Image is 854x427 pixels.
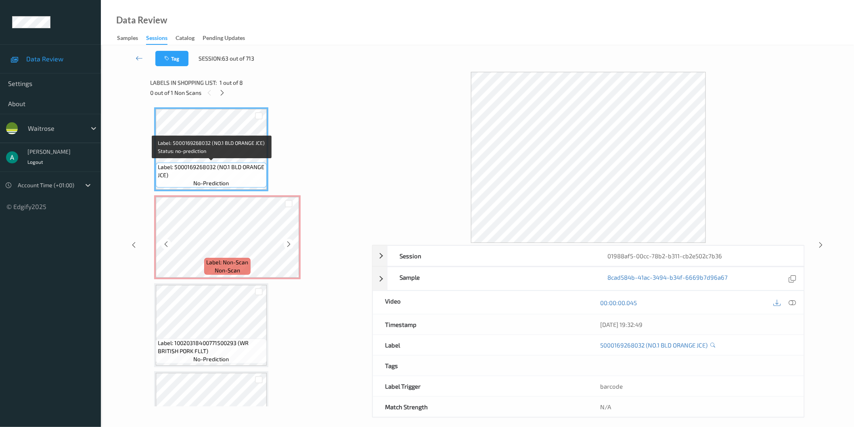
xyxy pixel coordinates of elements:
[116,16,167,24] div: Data Review
[117,34,138,44] div: Samples
[176,33,203,44] a: Catalog
[215,266,240,274] span: non-scan
[601,341,708,349] a: 5000169268032 (NO.1 BLD ORANGE JCE)
[373,376,588,396] div: Label Trigger
[158,163,265,179] span: Label: 5000169268032 (NO.1 BLD ORANGE JCE)
[222,54,254,63] span: 63 out of 713
[150,88,366,98] div: 0 out of 1 Non Scans
[387,246,596,266] div: Session
[117,33,146,44] a: Samples
[373,356,588,376] div: Tags
[207,258,249,266] span: Label: Non-Scan
[150,79,217,87] span: Labels in shopping list:
[596,246,804,266] div: 01988af5-00cc-78b2-b311-cb2e502c7b36
[601,299,637,307] a: 00:00:00.045
[220,79,243,87] span: 1 out of 8
[601,320,792,329] div: [DATE] 19:32:49
[373,267,804,291] div: Sample8cad584b-41ac-3494-b34f-6669b7d96a67
[373,335,588,355] div: Label
[146,33,176,45] a: Sessions
[588,397,804,417] div: N/A
[155,51,188,66] button: Tag
[373,291,588,314] div: Video
[588,376,804,396] div: barcode
[158,339,265,355] span: Label: 10020318400771500293 (WR BRITISH PORK FLLT)
[608,273,728,284] a: 8cad584b-41ac-3494-b34f-6669b7d96a67
[194,355,229,363] span: no-prediction
[203,34,245,44] div: Pending Updates
[373,245,804,266] div: Session01988af5-00cc-78b2-b311-cb2e502c7b36
[203,33,253,44] a: Pending Updates
[194,179,229,187] span: no-prediction
[373,397,588,417] div: Match Strength
[176,34,195,44] div: Catalog
[146,34,167,45] div: Sessions
[373,314,588,335] div: Timestamp
[387,267,596,290] div: Sample
[199,54,222,63] span: Session:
